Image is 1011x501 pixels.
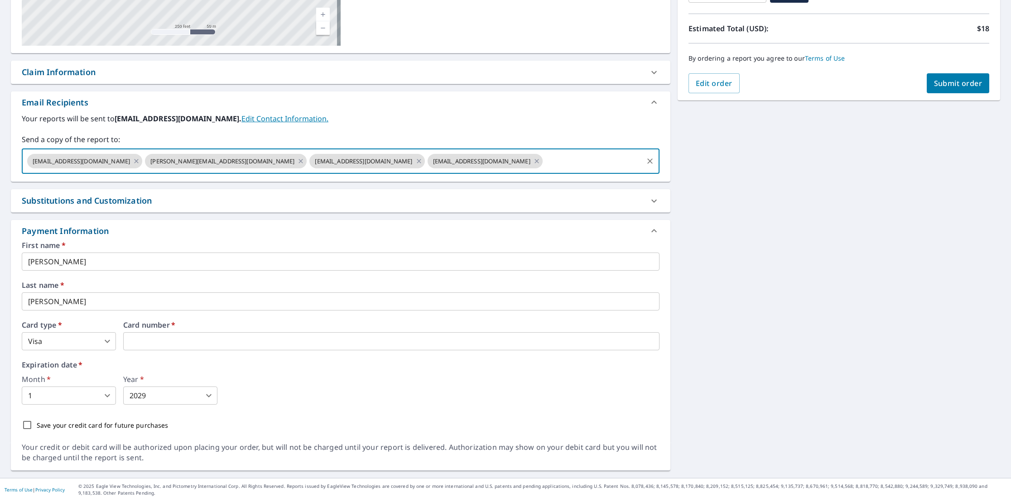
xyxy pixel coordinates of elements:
span: [EMAIL_ADDRESS][DOMAIN_NAME] [428,157,536,166]
span: [PERSON_NAME][EMAIL_ADDRESS][DOMAIN_NAME] [145,157,300,166]
div: Your credit or debit card will be authorized upon placing your order, but will not be charged unt... [22,442,660,463]
button: Clear [644,155,656,167]
button: Edit order [688,73,740,93]
label: First name [22,242,660,249]
div: Claim Information [11,61,670,84]
a: Current Level 17, Zoom In [316,8,330,21]
label: Expiration date [22,361,660,368]
div: Substitutions and Customization [22,195,152,207]
div: [PERSON_NAME][EMAIL_ADDRESS][DOMAIN_NAME] [145,154,307,168]
label: Your reports will be sent to [22,113,660,124]
span: Submit order [934,78,982,88]
a: EditContactInfo [241,114,328,124]
div: Substitutions and Customization [11,189,670,212]
div: Claim Information [22,66,96,78]
p: © 2025 Eagle View Technologies, Inc. and Pictometry International Corp. All Rights Reserved. Repo... [78,483,1006,496]
span: [EMAIL_ADDRESS][DOMAIN_NAME] [27,157,135,166]
div: Email Recipients [22,96,88,109]
div: [EMAIL_ADDRESS][DOMAIN_NAME] [309,154,424,168]
label: Last name [22,282,660,289]
label: Card number [123,321,660,329]
a: Privacy Policy [35,487,65,493]
a: Terms of Use [5,487,33,493]
div: 1 [22,386,116,405]
span: Edit order [696,78,732,88]
div: Visa [22,332,116,350]
p: | [5,487,65,492]
div: Email Recipients [11,91,670,113]
label: Send a copy of the report to: [22,134,660,145]
p: $18 [977,23,989,34]
label: Card type [22,321,116,329]
div: 2029 [123,386,217,405]
p: Estimated Total (USD): [688,23,839,34]
a: Terms of Use [805,54,845,62]
p: By ordering a report you agree to our [688,54,989,62]
a: Current Level 17, Zoom Out [316,21,330,35]
b: [EMAIL_ADDRESS][DOMAIN_NAME]. [115,114,241,124]
div: Payment Information [22,225,112,237]
div: Payment Information [11,220,670,242]
p: Save your credit card for future purchases [37,420,168,430]
label: Month [22,376,116,383]
label: Year [123,376,217,383]
button: Submit order [927,73,990,93]
span: [EMAIL_ADDRESS][DOMAIN_NAME] [309,157,418,166]
div: [EMAIL_ADDRESS][DOMAIN_NAME] [428,154,543,168]
div: [EMAIL_ADDRESS][DOMAIN_NAME] [27,154,142,168]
